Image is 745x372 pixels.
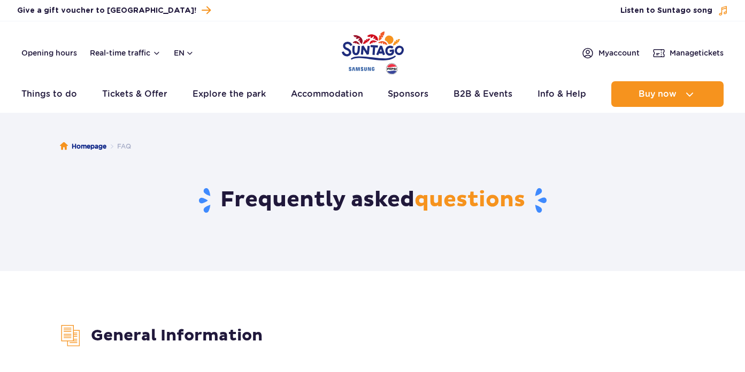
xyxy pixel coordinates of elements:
[598,48,640,58] span: My account
[17,5,196,16] span: Give a gift voucher to [GEOGRAPHIC_DATA]!
[342,27,404,76] a: Park of Poland
[60,141,106,152] a: Homepage
[454,81,512,107] a: B2B & Events
[193,81,266,107] a: Explore the park
[21,48,77,58] a: Opening hours
[174,48,194,58] button: en
[90,49,161,57] button: Real-time traffic
[59,187,686,214] h1: Frequently asked
[414,187,525,213] span: questions
[639,89,677,99] span: Buy now
[21,81,77,107] a: Things to do
[620,5,712,16] span: Listen to Suntago song
[291,81,363,107] a: Accommodation
[106,141,131,152] li: FAQ
[17,3,211,18] a: Give a gift voucher to [GEOGRAPHIC_DATA]!
[581,46,640,59] a: Myaccount
[670,48,724,58] span: Manage tickets
[620,5,728,16] button: Listen to Suntago song
[102,81,167,107] a: Tickets & Offer
[611,81,724,107] button: Buy now
[59,324,686,347] h3: General Information
[388,81,428,107] a: Sponsors
[652,46,724,59] a: Managetickets
[537,81,586,107] a: Info & Help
